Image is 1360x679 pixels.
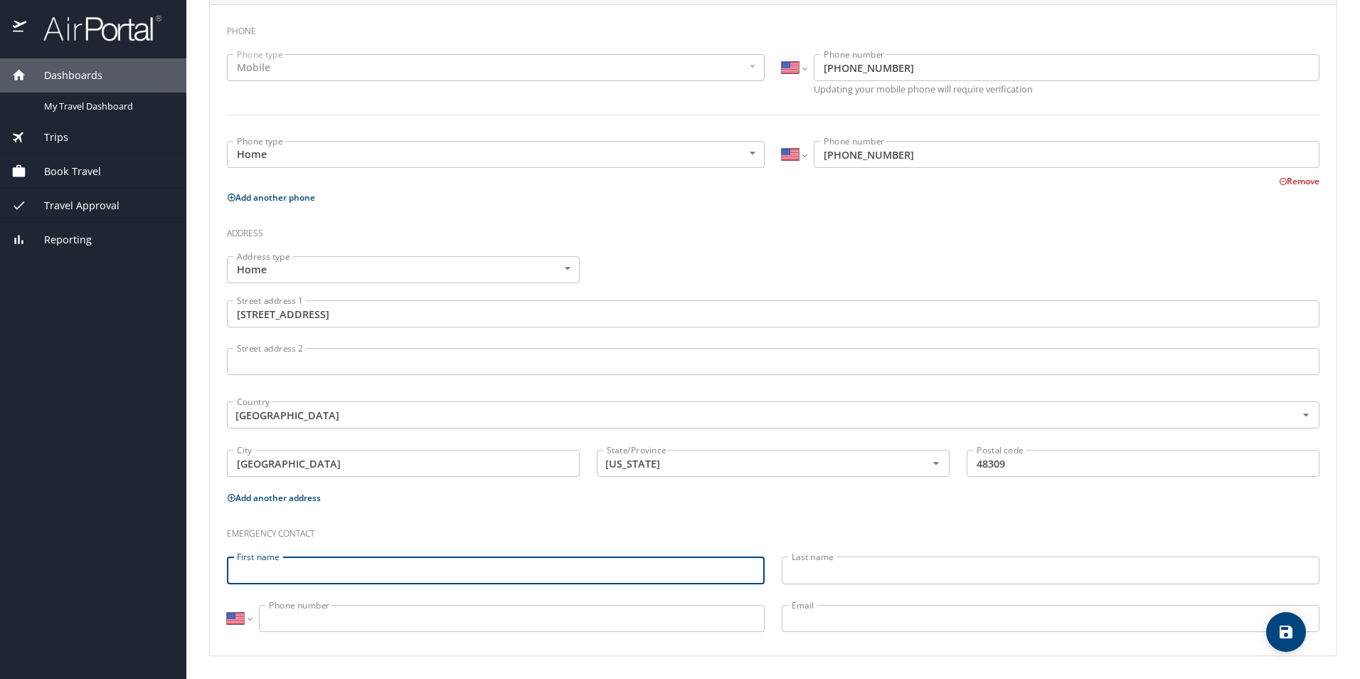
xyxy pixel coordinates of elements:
h3: Emergency contact [227,518,1319,542]
span: My Travel Dashboard [44,100,169,113]
button: Open [1297,406,1314,423]
span: Book Travel [26,164,101,179]
span: Dashboards [26,68,102,83]
span: Reporting [26,232,92,248]
span: Trips [26,130,68,145]
button: save [1266,612,1306,652]
button: Remove [1279,175,1319,187]
h3: Phone [227,16,1319,40]
span: Travel Approval [26,198,119,214]
div: Home [227,256,580,283]
h3: Address [227,218,1319,242]
p: Updating your mobile phone will require verification [814,85,1319,94]
div: Mobile [227,54,765,81]
button: Add another address [227,492,321,504]
div: Contact InfoEmail, phone, address, emergency contact info [210,4,1337,656]
div: Home [227,141,765,168]
img: airportal-logo.png [28,14,161,42]
button: Open [928,455,945,472]
button: Add another phone [227,191,315,204]
img: icon-airportal.png [13,14,28,42]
